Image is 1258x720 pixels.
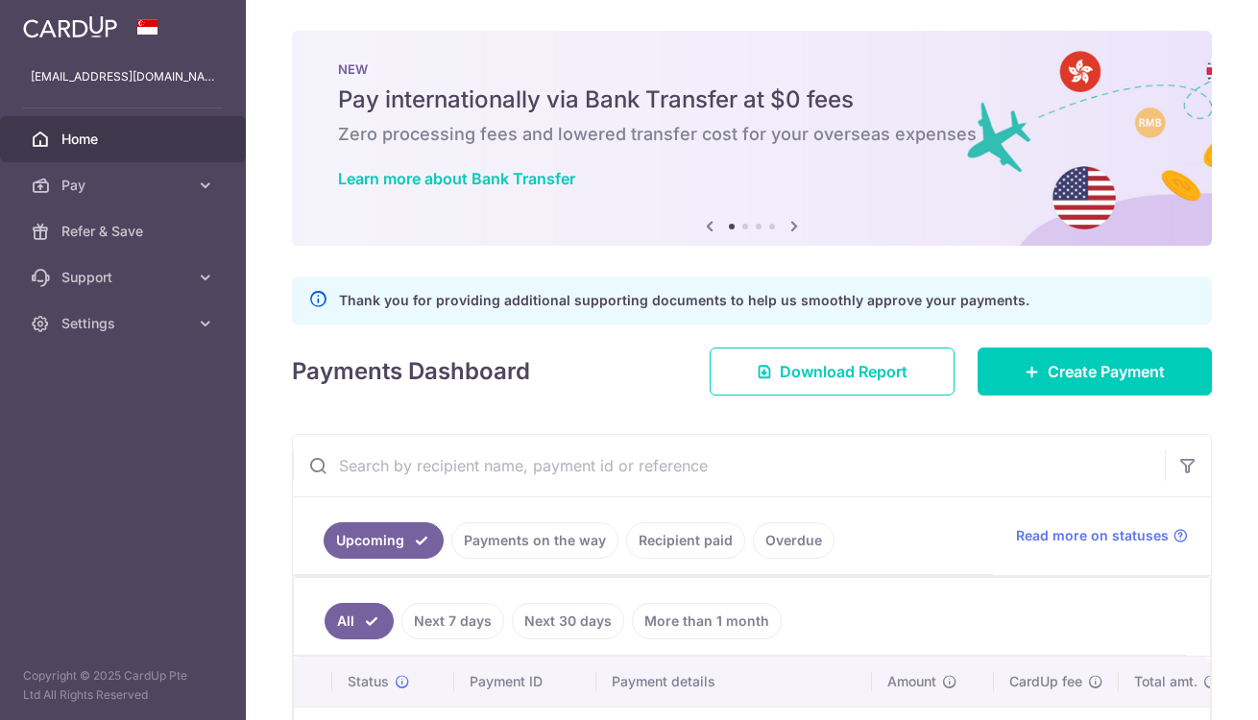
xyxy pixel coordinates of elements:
[61,130,188,149] span: Home
[454,657,596,707] th: Payment ID
[339,289,1029,312] p: Thank you for providing additional supporting documents to help us smoothly approve your payments.
[1135,662,1239,710] iframe: Opens a widget where you can find more information
[596,657,872,707] th: Payment details
[61,176,188,195] span: Pay
[338,84,1166,115] h5: Pay internationally via Bank Transfer at $0 fees
[61,222,188,241] span: Refer & Save
[401,603,504,639] a: Next 7 days
[753,522,835,559] a: Overdue
[292,31,1212,246] img: Bank transfer banner
[1016,526,1188,545] a: Read more on statuses
[338,123,1166,146] h6: Zero processing fees and lowered transfer cost for your overseas expenses
[1016,526,1169,545] span: Read more on statuses
[978,348,1212,396] a: Create Payment
[1009,672,1082,691] span: CardUp fee
[780,360,907,383] span: Download Report
[61,268,188,287] span: Support
[348,672,389,691] span: Status
[451,522,618,559] a: Payments on the way
[61,314,188,333] span: Settings
[338,169,575,188] a: Learn more about Bank Transfer
[710,348,955,396] a: Download Report
[324,522,444,559] a: Upcoming
[338,61,1166,77] p: NEW
[325,603,394,639] a: All
[626,522,745,559] a: Recipient paid
[632,603,782,639] a: More than 1 month
[292,354,530,389] h4: Payments Dashboard
[1048,360,1165,383] span: Create Payment
[23,15,117,38] img: CardUp
[293,435,1165,496] input: Search by recipient name, payment id or reference
[512,603,624,639] a: Next 30 days
[1134,672,1198,691] span: Total amt.
[31,67,215,86] p: [EMAIL_ADDRESS][DOMAIN_NAME]
[887,672,936,691] span: Amount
